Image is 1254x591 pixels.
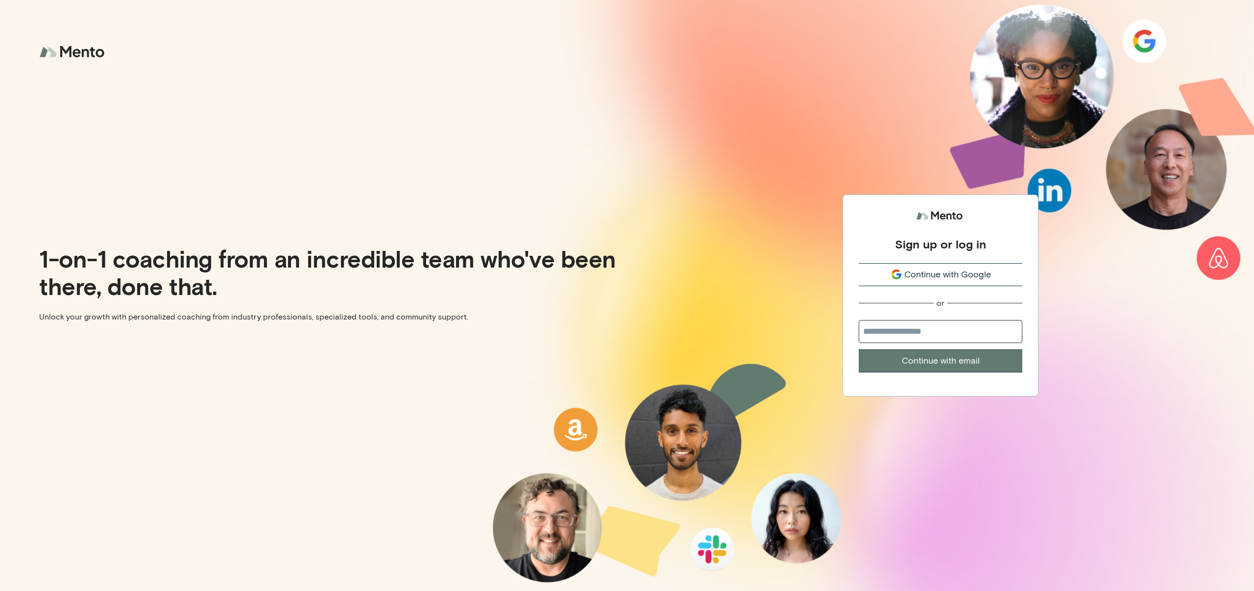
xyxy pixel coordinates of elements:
[904,268,991,281] span: Continue with Google
[39,311,619,323] p: Unlock your growth with personalized coaching from industry professionals, specialized tools, and...
[937,298,944,308] div: or
[859,263,1022,286] button: Continue with Google
[916,207,965,225] img: logo.svg
[895,237,986,251] div: Sign up or log in
[39,245,619,299] p: 1-on-1 coaching from an incredible team who've been there, done that.
[39,39,108,65] img: logo
[859,349,1022,372] button: Continue with email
